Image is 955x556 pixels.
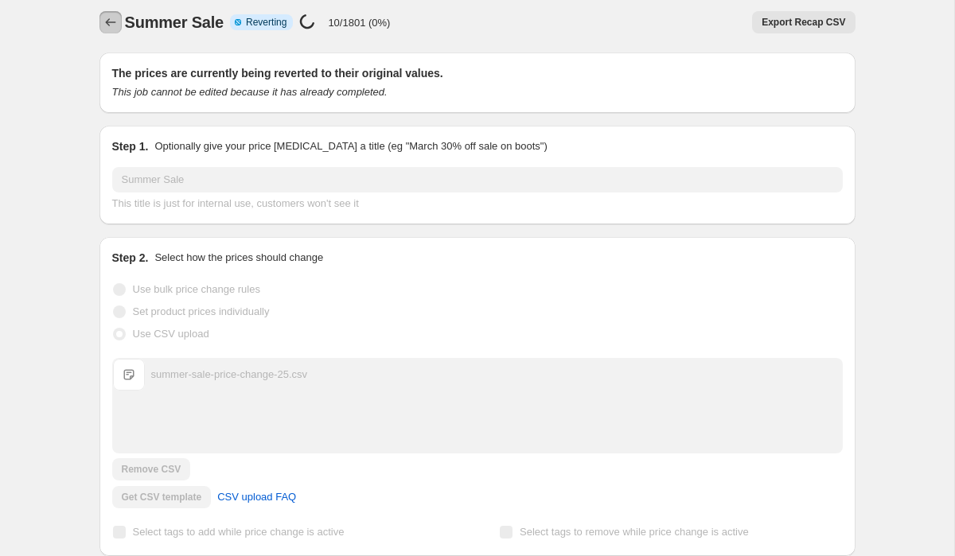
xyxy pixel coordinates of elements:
span: Reverting [246,16,286,29]
span: CSV upload FAQ [217,489,296,505]
h2: The prices are currently being reverted to their original values. [112,65,843,81]
span: Select tags to remove while price change is active [520,526,749,538]
span: Select tags to add while price change is active [133,526,345,538]
h2: Step 1. [112,138,149,154]
span: Use CSV upload [133,328,209,340]
input: 30% off holiday sale [112,167,843,192]
span: Export Recap CSV [762,16,845,29]
div: summer-sale-price-change-25.csv [151,367,308,383]
button: Export Recap CSV [752,11,855,33]
span: Use bulk price change rules [133,283,260,295]
p: Select how the prices should change [154,250,323,266]
a: CSV upload FAQ [208,484,306,510]
h2: Step 2. [112,250,149,266]
button: Price change jobs [99,11,122,33]
p: Optionally give your price [MEDICAL_DATA] a title (eg "March 30% off sale on boots") [154,138,547,154]
span: Set product prices individually [133,305,270,317]
span: Summer Sale [125,14,224,31]
i: This job cannot be edited because it has already completed. [112,86,388,98]
span: This title is just for internal use, customers won't see it [112,197,359,209]
p: 10/1801 (0%) [328,17,390,29]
